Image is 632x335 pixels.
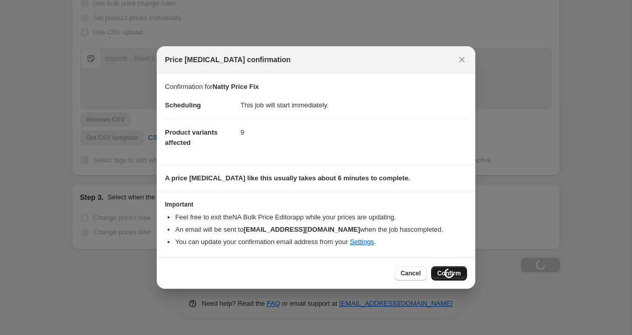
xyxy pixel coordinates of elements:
p: Confirmation for [165,82,467,92]
b: A price [MEDICAL_DATA] like this usually takes about 6 minutes to complete. [165,174,410,182]
span: Price [MEDICAL_DATA] confirmation [165,54,291,65]
a: Settings [350,238,374,246]
dd: 9 [240,119,467,146]
li: An email will be sent to when the job has completed . [175,225,467,235]
b: [EMAIL_ADDRESS][DOMAIN_NAME] [244,226,360,233]
button: Cancel [395,266,427,281]
b: Natty Price Fix [212,83,258,90]
button: Close [455,52,469,67]
li: Feel free to exit the NA Bulk Price Editor app while your prices are updating. [175,212,467,222]
span: Cancel [401,269,421,277]
span: Scheduling [165,101,201,109]
dd: This job will start immediately. [240,92,467,119]
span: Product variants affected [165,128,218,146]
li: You can update your confirmation email address from your . [175,237,467,247]
h3: Important [165,200,467,209]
